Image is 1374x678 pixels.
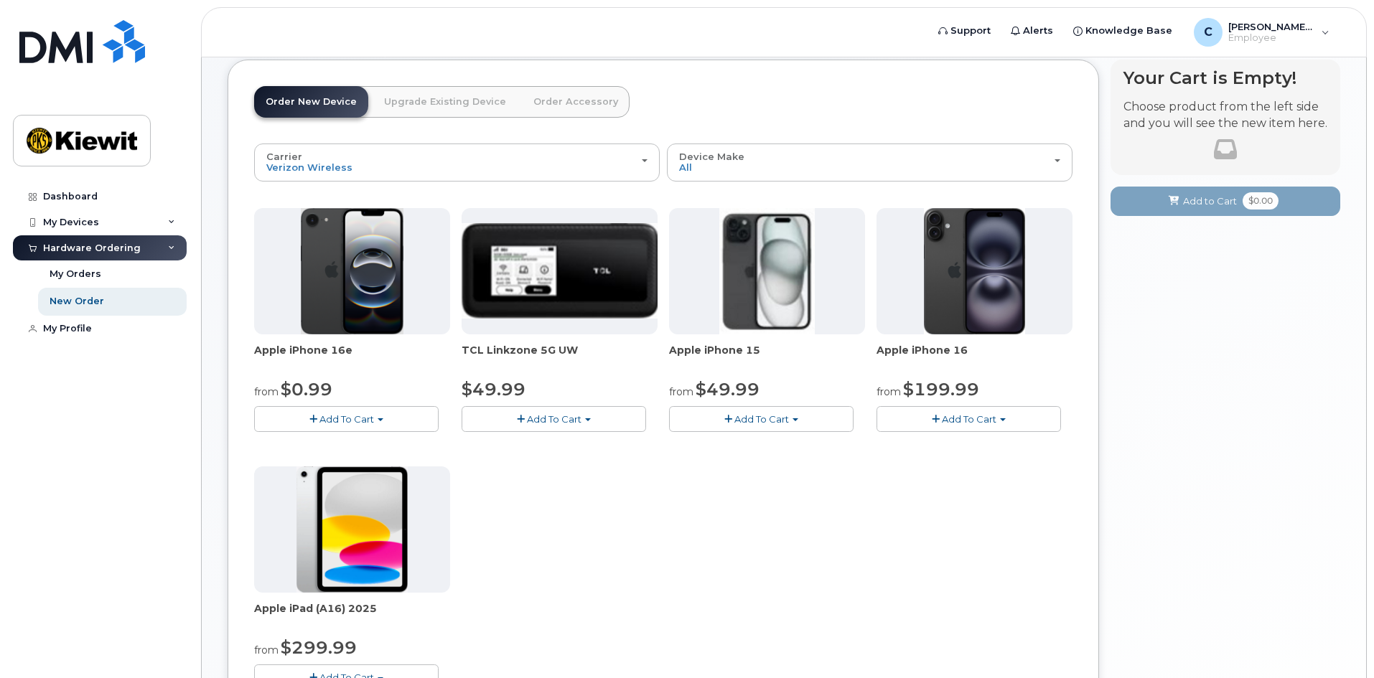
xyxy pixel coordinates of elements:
span: Device Make [679,151,744,162]
button: Add To Cart [462,406,646,431]
div: TCL Linkzone 5G UW [462,343,658,372]
img: iphone16e.png [301,208,404,334]
a: Knowledge Base [1063,17,1182,45]
h4: Your Cart is Empty! [1123,68,1327,88]
small: from [254,385,279,398]
span: Knowledge Base [1085,24,1172,38]
span: $49.99 [696,379,760,400]
button: Add To Cart [877,406,1061,431]
a: Support [928,17,1001,45]
button: Carrier Verizon Wireless [254,143,660,181]
span: Alerts [1023,24,1053,38]
button: Device Make All [667,143,1072,181]
div: Apple iPhone 16 [877,343,1072,372]
span: $199.99 [903,379,979,400]
div: Apple iPad (A16) 2025 [254,601,450,630]
a: Order Accessory [522,86,630,118]
img: linkzone5g.png [462,223,658,318]
a: Upgrade Existing Device [373,86,518,118]
span: All [679,161,692,173]
span: Support [950,24,991,38]
span: $0.99 [281,379,332,400]
a: Order New Device [254,86,368,118]
span: $49.99 [462,379,525,400]
div: Cassandra.Hugghis [1184,18,1340,47]
button: Add To Cart [254,406,439,431]
a: Alerts [1001,17,1063,45]
span: Add to Cart [1183,194,1237,208]
button: Add to Cart $0.00 [1111,187,1340,216]
span: $299.99 [281,637,357,658]
img: ipad_11.png [296,466,408,593]
span: Add To Cart [942,413,996,425]
small: from [254,644,279,656]
small: from [669,385,693,398]
span: Carrier [266,151,302,162]
div: Apple iPhone 16e [254,343,450,372]
span: C [1204,24,1212,41]
small: from [877,385,901,398]
button: Add To Cart [669,406,854,431]
span: Add To Cart [527,413,581,425]
span: $0.00 [1243,192,1279,209]
span: Add To Cart [734,413,789,425]
p: Choose product from the left side and you will see the new item here. [1123,99,1327,132]
div: Apple iPhone 15 [669,343,865,372]
img: iphone15.jpg [719,208,815,334]
iframe: Messenger Launcher [1312,616,1363,667]
span: [PERSON_NAME].[PERSON_NAME] [1228,21,1314,32]
span: Add To Cart [319,413,374,425]
span: Verizon Wireless [266,161,352,173]
span: Employee [1228,32,1314,44]
img: iphone_16_plus.png [924,208,1025,334]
